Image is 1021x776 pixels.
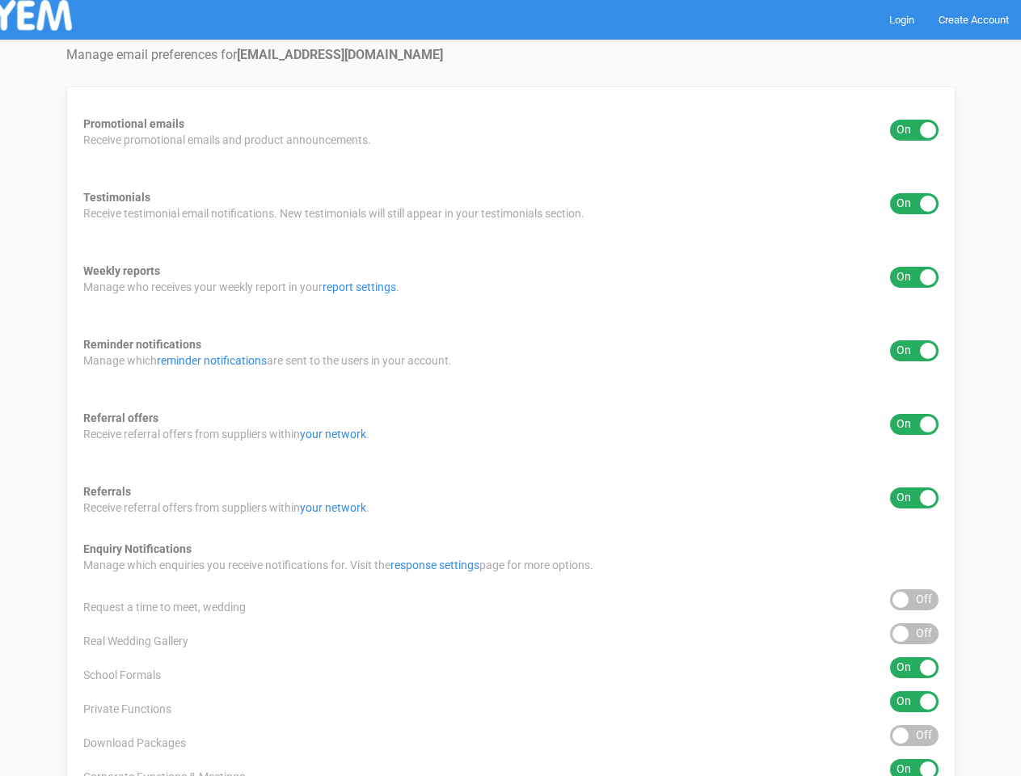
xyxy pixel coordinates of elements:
[83,426,369,442] span: Receive referral offers from suppliers within .
[83,557,593,573] span: Manage which enquiries you receive notifications for. Visit the page for more options.
[83,500,369,516] span: Receive referral offers from suppliers within .
[83,132,371,148] span: Receive promotional emails and product announcements.
[83,701,171,717] span: Private Functions
[237,47,443,62] strong: [EMAIL_ADDRESS][DOMAIN_NAME]
[300,501,366,514] a: your network
[83,485,131,498] strong: Referrals
[83,667,161,683] span: School Formals
[83,352,452,369] span: Manage which are sent to the users in your account.
[83,735,186,751] span: Download Packages
[83,338,201,351] strong: Reminder notifications
[300,428,366,441] a: your network
[83,117,184,130] strong: Promotional emails
[323,280,396,293] a: report settings
[83,542,192,555] strong: Enquiry Notifications
[83,411,158,424] strong: Referral offers
[66,48,956,62] h4: Manage email preferences for
[83,191,150,204] strong: Testimonials
[83,599,246,615] span: Request a time to meet, wedding
[157,354,267,367] a: reminder notifications
[390,559,479,571] a: response settings
[83,633,188,649] span: Real Wedding Gallery
[83,205,584,221] span: Receive testimonial email notifications. New testimonials will still appear in your testimonials ...
[83,264,160,277] strong: Weekly reports
[83,279,399,295] span: Manage who receives your weekly report in your .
